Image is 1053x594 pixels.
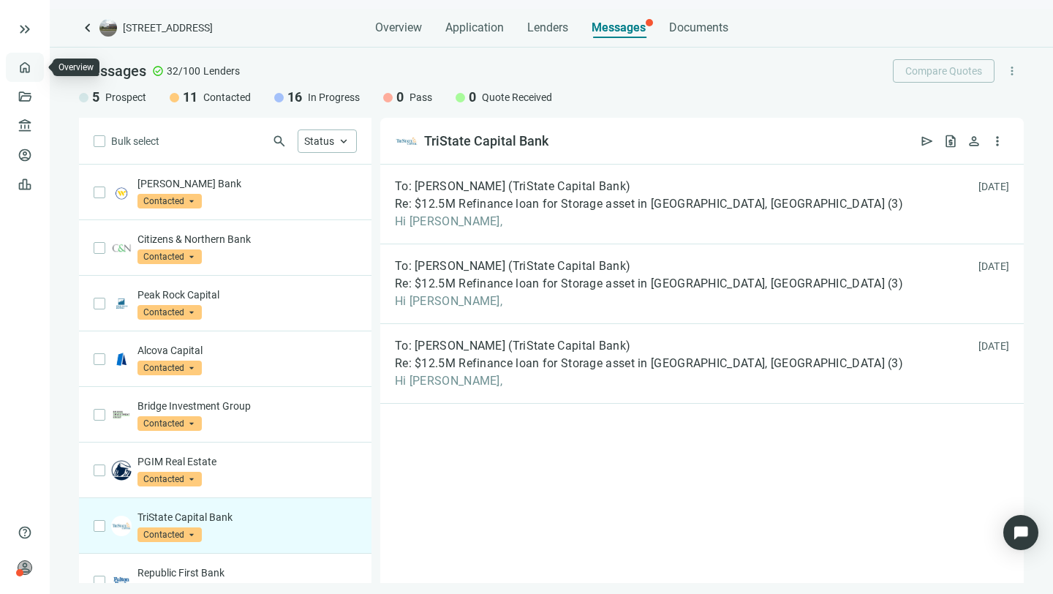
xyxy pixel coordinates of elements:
span: Prospect [105,90,146,105]
span: To: [PERSON_NAME] (TriState Capital Bank) [395,339,630,353]
span: ( 3 ) [888,277,903,291]
span: Re: $12.5M Refinance loan for Storage asset in [GEOGRAPHIC_DATA], [GEOGRAPHIC_DATA] [395,277,885,291]
span: Pass [409,90,432,105]
span: 0 [396,89,404,106]
span: Hi [PERSON_NAME], [395,214,903,229]
span: To: [PERSON_NAME] (TriState Capital Bank) [395,259,630,274]
span: Contacted [137,249,202,264]
span: Messages [79,62,146,80]
span: Overview [375,20,422,35]
div: [DATE] [978,339,1010,353]
p: PGIM Real Estate [137,454,357,469]
span: ( 3 ) [888,197,903,211]
span: request_quote [943,134,958,148]
span: keyboard_arrow_up [337,135,350,148]
span: 0 [469,89,476,106]
span: more_vert [990,134,1005,148]
img: e420f06c-d2d7-436e-bb69-4905e70a256b [111,405,132,425]
span: search [272,134,287,148]
p: Bridge Investment Group [137,399,357,413]
span: In Progress [308,90,360,105]
img: 3c802d7e-114a-4634-a557-878eed3032f8.png [111,182,132,203]
span: 16 [287,89,302,106]
button: send [916,129,939,153]
span: person [18,560,32,575]
span: check_circle [152,65,164,77]
p: Republic First Bank [137,565,357,580]
span: Re: $12.5M Refinance loan for Storage asset in [GEOGRAPHIC_DATA], [GEOGRAPHIC_DATA] [395,197,885,211]
img: f58a1a09-717e-4f90-a1c7-ebf2a529ab73 [111,571,132,592]
img: 2dd17d00-68ce-4fbc-9845-e8715964d2d1 [111,460,132,481]
span: Hi [PERSON_NAME], [395,374,903,388]
span: Contacted [137,194,202,208]
span: 11 [183,89,197,106]
span: 32/100 [167,64,200,78]
span: Messages [592,20,646,34]
div: TriState Capital Bank [424,132,548,150]
span: account_balance [18,119,28,133]
span: Quote Received [482,90,552,105]
span: send [920,134,935,148]
p: TriState Capital Bank [137,510,357,525]
span: person [967,134,981,148]
span: Contacted [137,361,202,375]
span: Contacted [137,416,202,431]
span: help [18,525,32,540]
p: Citizens & Northern Bank [137,232,357,247]
span: Application [445,20,504,35]
p: Peak Rock Capital [137,287,357,302]
button: request_quote [939,129,962,153]
p: Alcova Capital [137,343,357,358]
img: c1e9166e-fda3-4b29-970c-8bfecd03a005 [111,238,132,258]
span: Re: $12.5M Refinance loan for Storage asset in [GEOGRAPHIC_DATA], [GEOGRAPHIC_DATA] [395,356,885,371]
span: Bulk select [111,133,159,149]
button: person [962,129,986,153]
span: Lenders [527,20,568,35]
span: Contacted [137,305,202,320]
p: [PERSON_NAME] Bank [137,176,357,191]
span: To: [PERSON_NAME] (TriState Capital Bank) [395,179,630,194]
span: [STREET_ADDRESS] [123,20,213,35]
img: 0f67b155-f9ec-4602-8bfa-cad99741054c.png [395,129,418,153]
div: Open Intercom Messenger [1003,515,1038,550]
button: more_vert [986,129,1009,153]
span: ( 3 ) [888,356,903,371]
button: keyboard_double_arrow_right [16,20,34,38]
div: [DATE] [978,259,1010,274]
img: 173269ca-aa5b-4820-8a58-4167664feebd [111,293,132,314]
span: Contacted [137,472,202,486]
span: 5 [92,89,99,106]
button: Compare Quotes [893,59,994,83]
span: Documents [669,20,728,35]
a: keyboard_arrow_left [79,19,97,37]
span: Lenders [203,64,240,78]
div: [DATE] [978,179,1010,194]
img: deal-logo [99,19,117,37]
button: more_vert [1000,59,1024,83]
span: more_vert [1005,64,1019,78]
img: 373b25d0-a2b1-47ac-824a-a5ba7ecf438f [111,349,132,369]
span: Contacted [203,90,251,105]
span: Contacted [137,527,202,542]
span: Hi [PERSON_NAME], [395,294,903,309]
img: 0f67b155-f9ec-4602-8bfa-cad99741054c.png [111,516,132,536]
span: Status [304,135,334,147]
